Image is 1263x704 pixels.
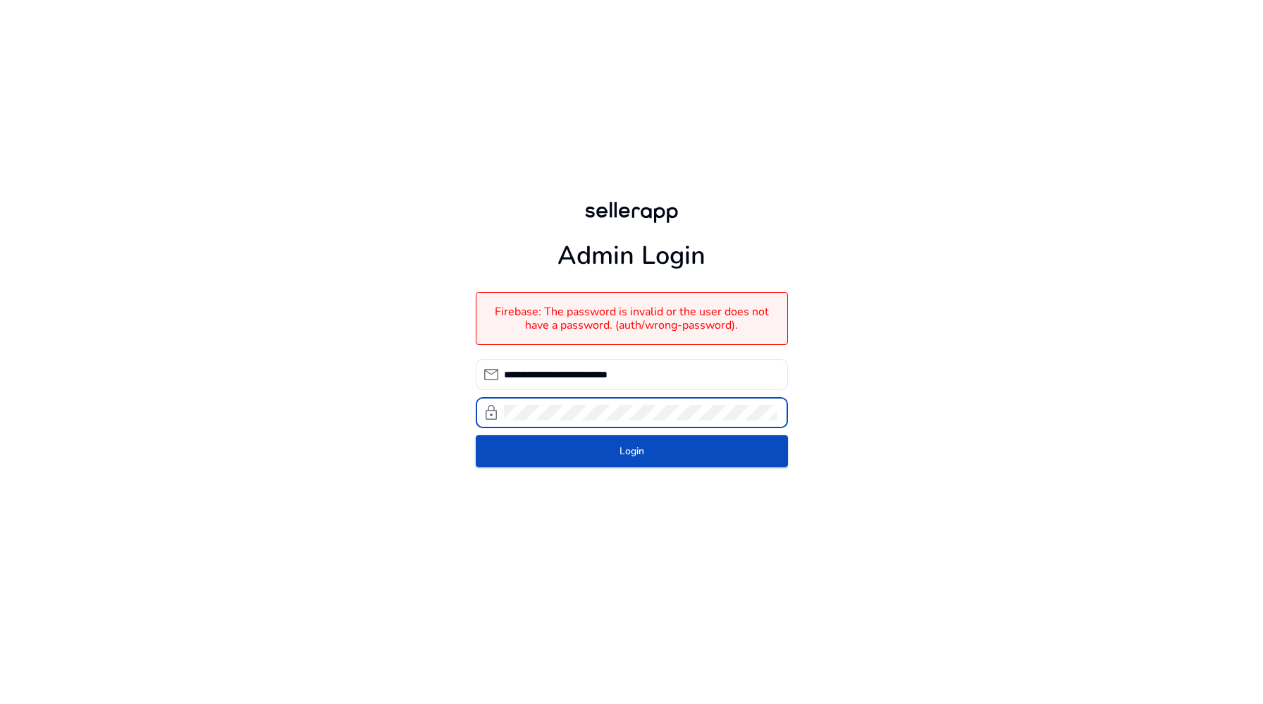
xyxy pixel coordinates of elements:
h4: Firebase: The password is invalid or the user does not have a password. (auth/wrong-password). [483,305,780,332]
button: Login [476,435,788,467]
h1: Admin Login [557,241,706,271]
span: Login [620,444,644,459]
span: lock [483,404,500,421]
span: mail [483,366,500,383]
